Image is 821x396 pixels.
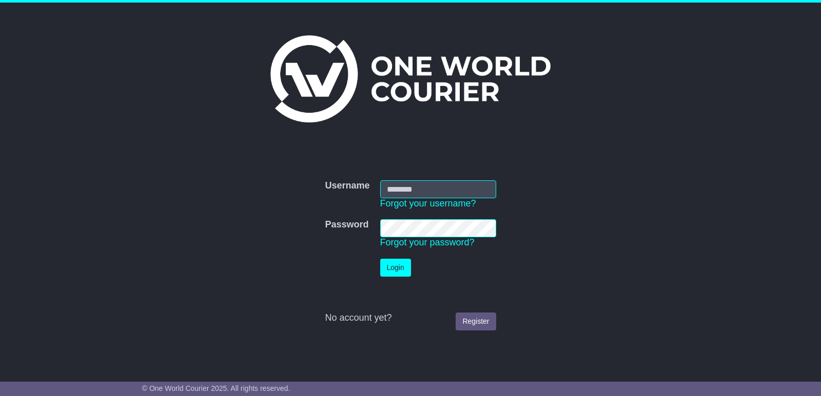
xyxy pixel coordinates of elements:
[325,180,369,192] label: Username
[380,198,476,209] a: Forgot your username?
[456,312,496,330] a: Register
[325,312,496,324] div: No account yet?
[380,259,411,277] button: Login
[270,35,551,122] img: One World
[380,237,475,247] a: Forgot your password?
[142,384,290,392] span: © One World Courier 2025. All rights reserved.
[325,219,368,231] label: Password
